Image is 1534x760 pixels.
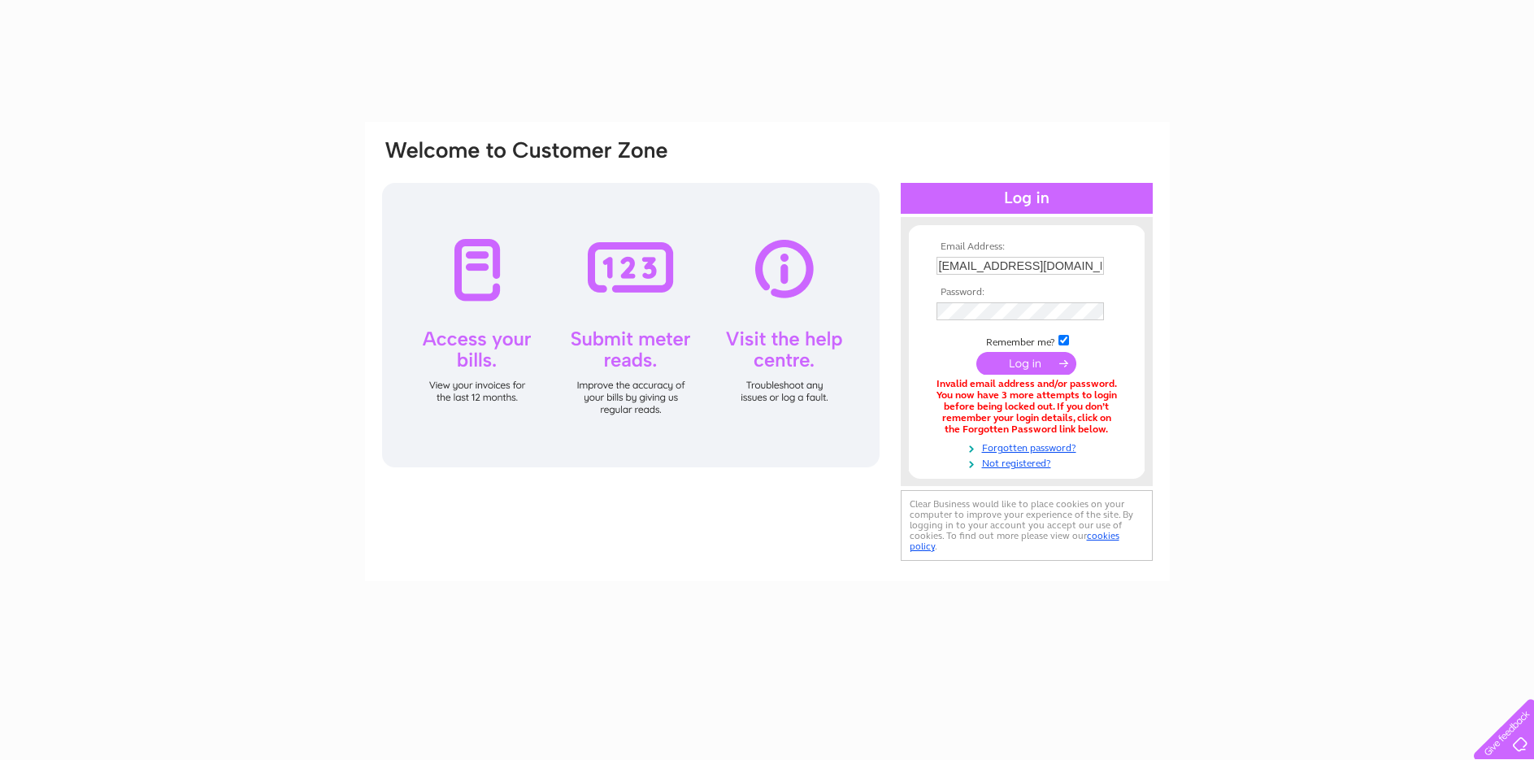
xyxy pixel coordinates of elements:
input: Submit [976,352,1076,375]
a: cookies policy [910,530,1119,552]
th: Email Address: [932,241,1121,253]
a: Not registered? [936,454,1121,470]
th: Password: [932,287,1121,298]
div: Clear Business would like to place cookies on your computer to improve your experience of the sit... [901,490,1153,561]
div: Invalid email address and/or password. You now have 3 more attempts to login before being locked ... [936,379,1117,435]
td: Remember me? [932,332,1121,349]
a: Forgotten password? [936,439,1121,454]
